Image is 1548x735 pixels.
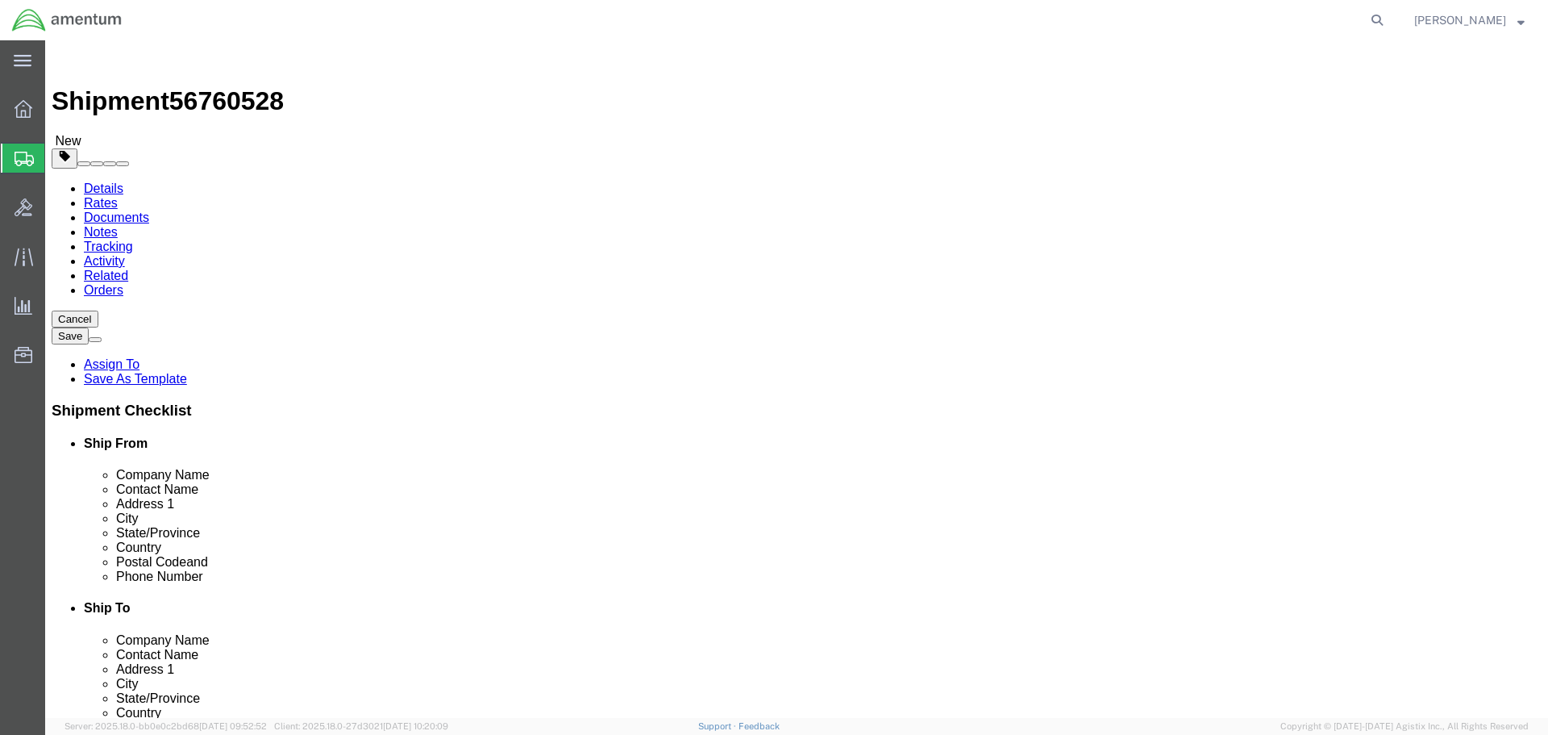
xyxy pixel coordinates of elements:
[739,721,780,731] a: Feedback
[1414,11,1506,29] span: Matthew McMillen
[383,721,448,731] span: [DATE] 10:20:09
[1413,10,1525,30] button: [PERSON_NAME]
[1280,720,1529,733] span: Copyright © [DATE]-[DATE] Agistix Inc., All Rights Reserved
[199,721,267,731] span: [DATE] 09:52:52
[45,40,1548,718] iframe: FS Legacy Container
[698,721,739,731] a: Support
[11,8,123,32] img: logo
[274,721,448,731] span: Client: 2025.18.0-27d3021
[64,721,267,731] span: Server: 2025.18.0-bb0e0c2bd68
